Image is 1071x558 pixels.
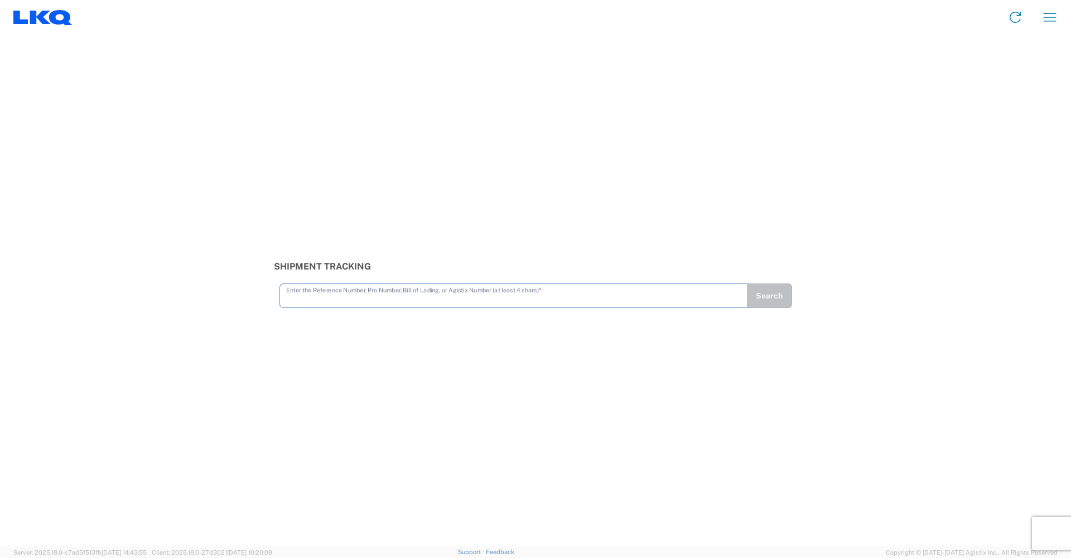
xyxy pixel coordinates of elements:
span: Copyright © [DATE]-[DATE] Agistix Inc., All Rights Reserved [886,547,1058,557]
span: [DATE] 10:20:09 [227,549,272,556]
span: Client: 2025.18.0-27d3021 [152,549,272,556]
a: Feedback [486,549,514,555]
a: Support [458,549,486,555]
span: [DATE] 14:43:55 [102,549,147,556]
span: Server: 2025.18.0-c7ad5f513fb [13,549,147,556]
h3: Shipment Tracking [274,261,798,272]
